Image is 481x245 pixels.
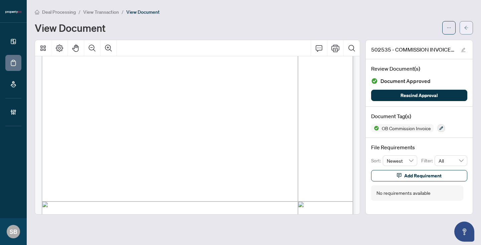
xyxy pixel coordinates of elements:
[461,48,466,52] span: edit
[371,46,455,54] span: 502535 - COMMISSION INVOICE.pdf
[126,9,160,15] span: View Document
[371,157,383,164] p: Sort:
[10,227,17,236] span: SB
[122,8,124,16] li: /
[371,124,379,132] img: Status Icon
[35,22,106,33] h1: View Document
[454,222,474,242] button: Open asap
[387,156,414,166] span: Newest
[371,143,467,151] h4: File Requirements
[35,10,39,14] span: home
[371,112,467,120] h4: Document Tag(s)
[5,10,21,14] img: logo
[404,170,442,181] span: Add Requirement
[464,25,469,30] span: arrow-left
[447,25,451,30] span: ellipsis
[421,157,435,164] p: Filter:
[439,156,463,166] span: All
[371,90,467,101] button: Rescind Approval
[400,90,438,101] span: Rescind Approval
[371,65,467,73] h4: Review Document(s)
[376,189,431,197] div: No requirements available
[371,170,467,181] button: Add Requirement
[380,77,431,86] span: Document Approved
[42,9,76,15] span: Deal Processing
[78,8,81,16] li: /
[371,78,378,84] img: Document Status
[379,126,434,131] span: OB Commission Invoice
[83,9,119,15] span: View Transaction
